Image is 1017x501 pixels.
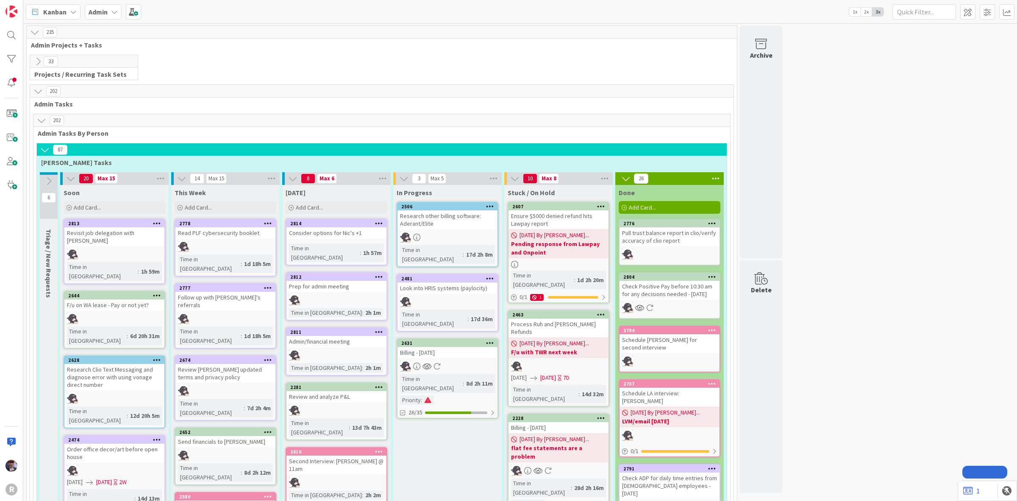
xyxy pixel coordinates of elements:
[508,311,609,337] div: 2463Process Ruh and [PERSON_NAME] Refunds
[175,219,276,277] a: 2778Read PLF cybersecurity bookletKNTime in [GEOGRAPHIC_DATA]:1d 18h 5m
[6,460,17,472] img: ML
[400,310,467,328] div: Time in [GEOGRAPHIC_DATA]
[508,361,609,372] div: KN
[64,292,164,299] div: 2644
[360,248,361,257] span: :
[290,384,386,390] div: 2281
[127,331,128,341] span: :
[50,115,64,126] span: 202
[400,232,411,243] img: KN
[68,221,164,227] div: 2813
[42,193,56,203] span: 6
[289,418,349,437] div: Time in [GEOGRAPHIC_DATA]
[286,350,386,361] div: KN
[620,220,720,227] div: 2776
[512,312,609,318] div: 2463
[286,336,386,347] div: Admin/financial meeting
[175,364,275,383] div: Review [PERSON_NAME] updated terms and privacy policy
[175,283,276,349] a: 2777Follow up with [PERSON_NAME]'s referralsKNTime in [GEOGRAPHIC_DATA]:1d 18h 5m
[511,479,571,497] div: Time in [GEOGRAPHIC_DATA]
[619,272,720,319] a: 2804Check Positive Pay before 10:30 am for any decisions needed - [DATE]KN
[400,245,463,264] div: Time in [GEOGRAPHIC_DATA]
[64,436,164,462] div: 2474Order office decor/art before open house
[64,313,164,324] div: KN
[580,389,606,399] div: 14d 32m
[190,174,204,184] span: 14
[401,204,497,210] div: 2506
[175,436,275,447] div: Send financials to [PERSON_NAME]
[463,379,464,388] span: :
[64,227,164,246] div: Revisit job delegation with [PERSON_NAME]
[175,428,276,485] a: 2652Send financials to [PERSON_NAME]KNTime in [GEOGRAPHIC_DATA]:8d 2h 12m
[572,483,606,493] div: 28d 2h 16m
[175,428,275,436] div: 2652
[67,327,127,345] div: Time in [GEOGRAPHIC_DATA]
[64,444,164,462] div: Order office decor/art before open house
[622,430,633,441] img: KN
[64,356,164,390] div: 2628Research Clio Text Messaging and diagnose error with using vonage direct number
[43,27,57,37] span: 235
[286,391,386,402] div: Review and analyze P&L
[520,339,589,348] span: [DATE] By [PERSON_NAME]...
[508,202,609,303] a: 2607Ensure $5000 denied refund hits Lawpay report[DATE] By [PERSON_NAME]...Pending response from ...
[619,326,720,372] a: 2794Schedule [PERSON_NAME] for second interviewKN
[508,414,609,422] div: 2228
[74,204,101,211] span: Add Card...
[622,302,633,313] img: KN
[139,267,162,276] div: 1h 59m
[185,204,212,211] span: Add Card...
[43,7,67,17] span: Kanban
[397,203,497,229] div: 2506Research other billing software: Aderant/Elite
[301,174,315,184] span: 8
[575,275,606,285] div: 1d 2h 20m
[520,435,589,444] span: [DATE] By [PERSON_NAME]...
[508,465,609,476] div: KN
[464,250,495,259] div: 17d 2h 8m
[397,339,498,419] a: 2631Billing - [DATE]KNTime in [GEOGRAPHIC_DATA]:8d 2h 11mPriority:26/35
[574,275,575,285] span: :
[64,356,164,364] div: 2628
[179,221,275,227] div: 2778
[64,465,164,476] div: KN
[508,319,609,337] div: Process Ruh and [PERSON_NAME] Refunds
[400,361,411,372] img: KN
[178,385,189,396] img: KN
[362,490,363,500] span: :
[286,219,387,266] a: 2814Consider options for Nic's +1Time in [GEOGRAPHIC_DATA]:1h 57m
[620,388,720,406] div: Schedule LA interview: [PERSON_NAME]
[175,241,275,252] div: KN
[67,249,78,260] img: KN
[175,493,275,501] div: 2580
[397,210,497,229] div: Research other billing software: Aderant/Elite
[511,373,527,382] span: [DATE]
[64,188,80,197] span: Soon
[467,314,469,324] span: :
[463,250,464,259] span: :
[241,259,242,269] span: :
[320,176,334,181] div: Max 6
[128,411,162,420] div: 12d 20h 5m
[619,379,720,457] a: 2707Schedule LA interview: [PERSON_NAME][DATE] By [PERSON_NAME]...LVM/email [DATE]KN0/1
[622,417,717,425] b: LVM/email [DATE]
[469,314,495,324] div: 17d 36m
[623,221,720,227] div: 2776
[397,339,497,358] div: 2631Billing - [DATE]
[397,232,497,243] div: KN
[508,210,609,229] div: Ensure $5000 denied refund hits Lawpay report
[64,299,164,311] div: F/u on WA lease - Pay or not yet?
[631,447,639,456] span: 0 / 1
[401,340,497,346] div: 2631
[175,284,275,292] div: 2777
[623,327,720,333] div: 2794
[363,363,383,372] div: 2h 1m
[397,202,498,267] a: 2506Research other billing software: Aderant/EliteKNTime in [GEOGRAPHIC_DATA]:17d 2h 8m
[6,6,17,17] img: Visit kanbanzone.com
[563,373,570,382] div: 7D
[64,364,164,390] div: Research Clio Text Messaging and diagnose error with using vonage direct number
[178,313,189,324] img: KN
[31,41,726,49] span: Admin Projects + Tasks
[67,478,83,487] span: [DATE]
[750,50,772,60] div: Archive
[620,227,720,246] div: Pull trust balance report in clio/verify accuracy of clio report
[46,86,61,96] span: 202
